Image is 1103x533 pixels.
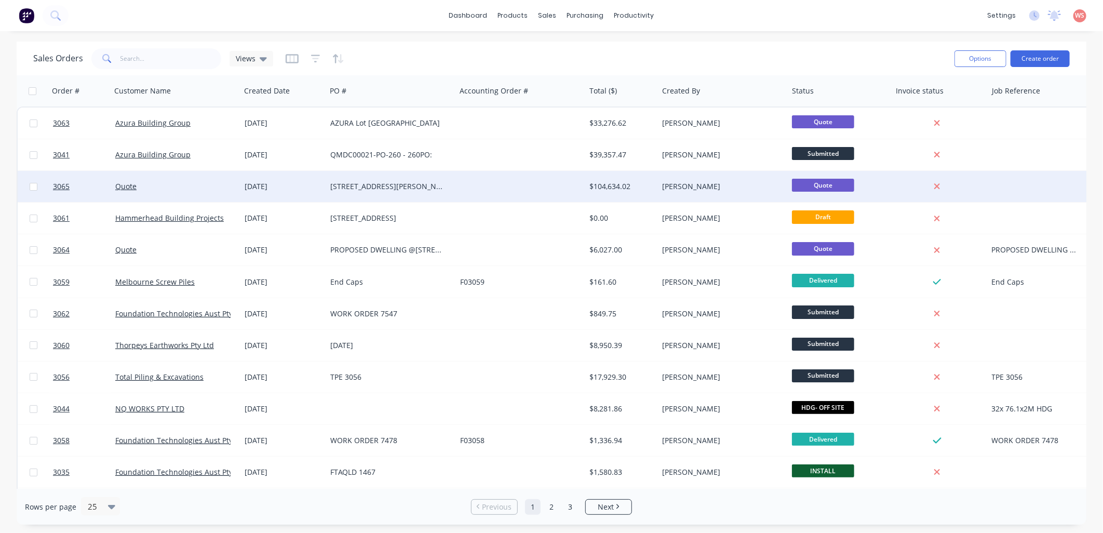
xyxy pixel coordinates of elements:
a: 3056 [53,362,115,393]
div: Job Reference [992,86,1040,96]
div: productivity [609,8,660,23]
a: Melbourne Screw Piles [115,277,195,287]
a: 3065 [53,171,115,202]
div: [DATE] [245,213,322,223]
div: $849.75 [590,309,651,319]
span: 3059 [53,277,70,287]
span: Delivered [792,433,854,446]
a: Page 2 [544,499,559,515]
a: 3041 [53,139,115,170]
div: Invoice status [896,86,944,96]
div: [PERSON_NAME] [662,340,777,351]
input: Search... [120,48,222,69]
div: WORK ORDER 7478 [330,435,446,446]
a: 3058 [53,425,115,456]
a: Quote [115,181,137,191]
div: $17,929.30 [590,372,651,382]
span: Submitted [792,305,854,318]
div: $33,276.62 [590,118,651,128]
img: Factory [19,8,34,23]
div: Status [792,86,814,96]
div: [PERSON_NAME] [662,467,777,477]
span: INSTALL [792,464,854,477]
a: Page 1 is your current page [525,499,541,515]
div: TPE 3056 [992,372,1077,382]
div: [DATE] [245,118,322,128]
a: Foundation Technologies Aust Pty Ltd [115,435,246,445]
div: [DATE] [245,245,322,255]
div: [DATE] [330,340,446,351]
span: Rows per page [25,502,76,512]
span: Delivered [792,274,854,287]
div: [PERSON_NAME] [662,277,777,287]
div: End Caps [330,277,446,287]
a: Previous page [472,502,517,512]
span: Submitted [792,147,854,160]
a: Next page [586,502,631,512]
div: [PERSON_NAME] [662,213,777,223]
div: PROPOSED DWELLING @[STREET_ADDRESS][PERSON_NAME] [992,245,1077,255]
span: 3061 [53,213,70,223]
div: [PERSON_NAME] [662,118,777,128]
a: 3064 [53,234,115,265]
div: WORK ORDER 7478 [992,435,1077,446]
div: [DATE] [245,372,322,382]
a: 3059 [53,266,115,298]
span: Views [236,53,255,64]
span: Draft [792,210,854,223]
div: [PERSON_NAME] [662,404,777,414]
span: 3041 [53,150,70,160]
button: Options [954,50,1006,67]
div: $8,950.39 [590,340,651,351]
a: Azura Building Group [115,118,191,128]
div: TPE 3056 [330,372,446,382]
div: [STREET_ADDRESS] [330,213,446,223]
a: Azura Building Group [115,150,191,159]
span: WS [1075,11,1085,20]
div: purchasing [562,8,609,23]
a: 3063 [53,108,115,139]
span: 3058 [53,435,70,446]
div: Created Date [244,86,290,96]
span: Next [598,502,614,512]
span: Quote [792,115,854,128]
a: 3035 [53,457,115,488]
div: $0.00 [590,213,651,223]
div: $161.60 [590,277,651,287]
a: Hammerhead Building Projects [115,213,224,223]
div: F03059 [460,277,575,287]
div: Accounting Order # [460,86,528,96]
span: 3056 [53,372,70,382]
a: Quote [115,245,137,255]
div: $1,580.83 [590,467,651,477]
div: PROPOSED DWELLING @[STREET_ADDRESS][PERSON_NAME] [330,245,446,255]
div: $1,336.94 [590,435,651,446]
h1: Sales Orders [33,54,83,63]
div: [PERSON_NAME] [662,435,777,446]
a: Foundation Technologies Aust Pty Ltd [115,467,246,477]
span: Submitted [792,369,854,382]
div: 32x 76.1x2M HDG [992,404,1077,414]
span: 3064 [53,245,70,255]
div: Total ($) [589,86,617,96]
span: Previous [482,502,512,512]
div: sales [533,8,562,23]
span: 3044 [53,404,70,414]
div: [PERSON_NAME] [662,372,777,382]
div: [DATE] [245,277,322,287]
span: 3063 [53,118,70,128]
div: $6,027.00 [590,245,651,255]
span: Quote [792,179,854,192]
div: FTAQLD 1467 [330,467,446,477]
div: [DATE] [245,435,322,446]
span: 3060 [53,340,70,351]
a: Page 3 [562,499,578,515]
a: 3044 [53,393,115,424]
div: Order # [52,86,79,96]
div: [PERSON_NAME] [662,181,777,192]
div: AZURA Lot [GEOGRAPHIC_DATA] [330,118,446,128]
a: dashboard [444,8,493,23]
span: 3035 [53,467,70,477]
ul: Pagination [467,499,636,515]
a: Foundation Technologies Aust Pty Ltd [115,309,246,318]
